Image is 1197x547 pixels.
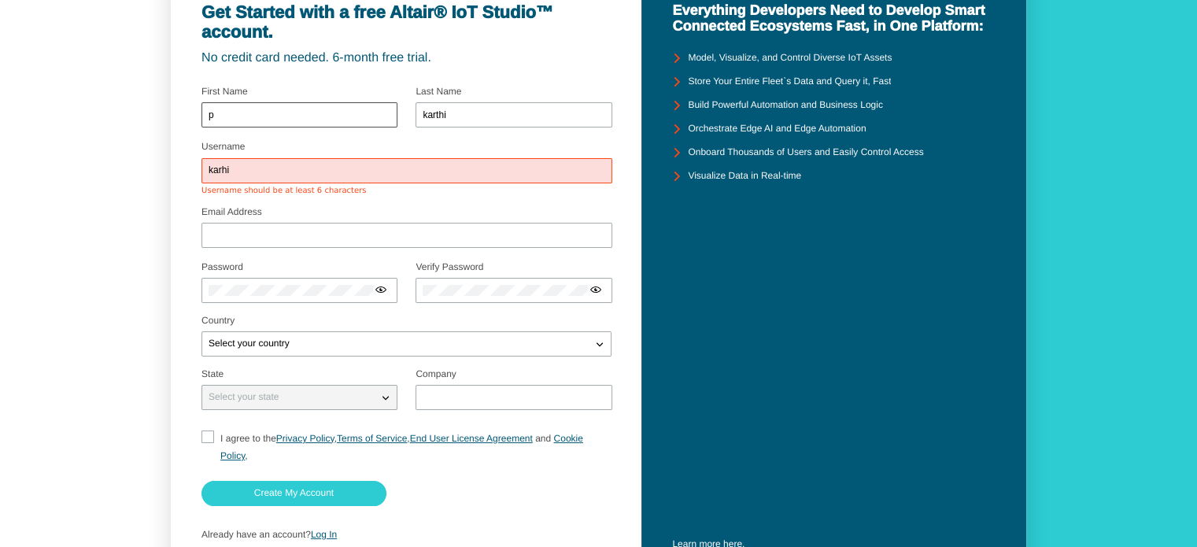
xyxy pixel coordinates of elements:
label: Username [201,141,245,152]
span: I agree to the , , , [220,433,583,461]
unity-typography: Everything Developers Need to Develop Smart Connected Ecosystems Fast, in One Platform: [672,2,996,35]
a: End User License Agreement [410,433,533,444]
iframe: YouTube video player [672,351,996,533]
div: Username should be at least 6 characters [201,187,612,196]
label: Password [201,261,243,272]
unity-typography: Model, Visualize, and Control Diverse IoT Assets [688,53,892,64]
unity-typography: Build Powerful Automation and Business Logic [688,100,882,111]
unity-typography: Orchestrate Edge AI and Edge Automation [688,124,866,135]
unity-typography: Get Started with a free Altair® IoT Studio™ account. [201,2,611,43]
a: Log In [311,529,337,540]
span: and [535,433,551,444]
unity-typography: Onboard Thousands of Users and Easily Control Access [688,147,923,158]
unity-typography: Visualize Data in Real-time [688,171,801,182]
unity-typography: No credit card needed. 6-month free trial. [201,51,611,65]
a: Terms of Service [337,433,407,444]
unity-typography: Store Your Entire Fleet`s Data and Query it, Fast [688,76,891,87]
a: Privacy Policy [276,433,334,444]
label: Email Address [201,206,262,217]
a: Cookie Policy [220,433,583,461]
p: Already have an account? [201,530,611,541]
label: Verify Password [416,261,483,272]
